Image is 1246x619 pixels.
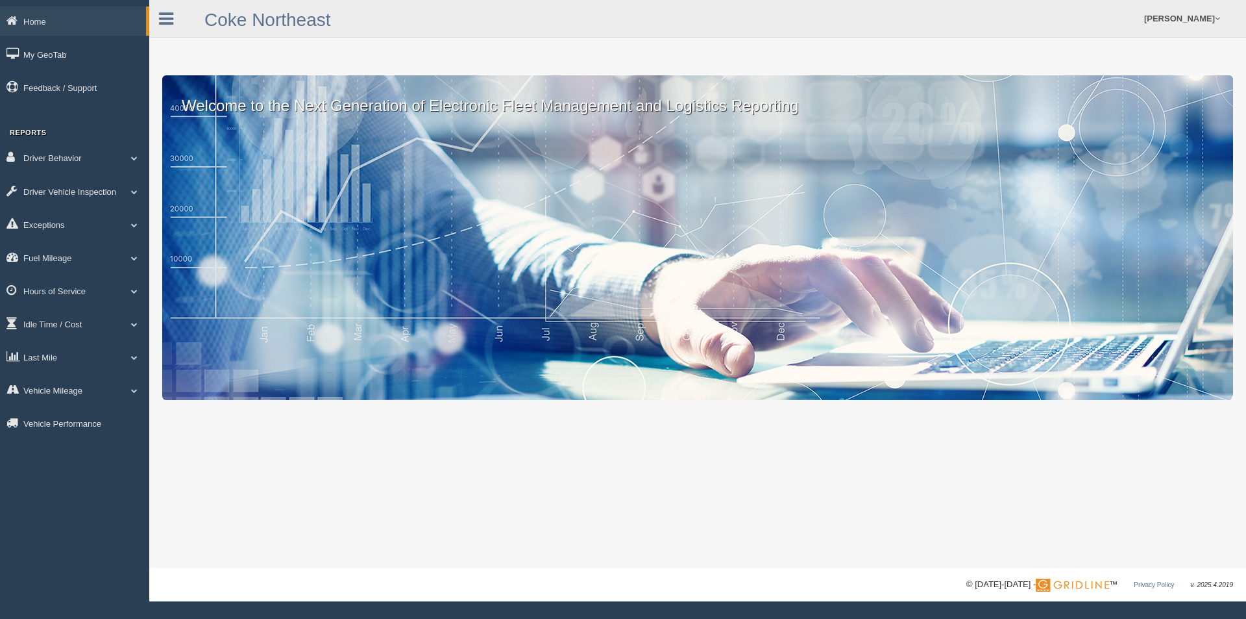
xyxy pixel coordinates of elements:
div: © [DATE]-[DATE] - ™ [966,578,1233,592]
a: Coke Northeast [204,10,331,30]
img: Gridline [1036,579,1109,592]
p: Welcome to the Next Generation of Electronic Fleet Management and Logistics Reporting [162,75,1233,117]
span: v. 2025.4.2019 [1191,581,1233,588]
a: Privacy Policy [1134,581,1174,588]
